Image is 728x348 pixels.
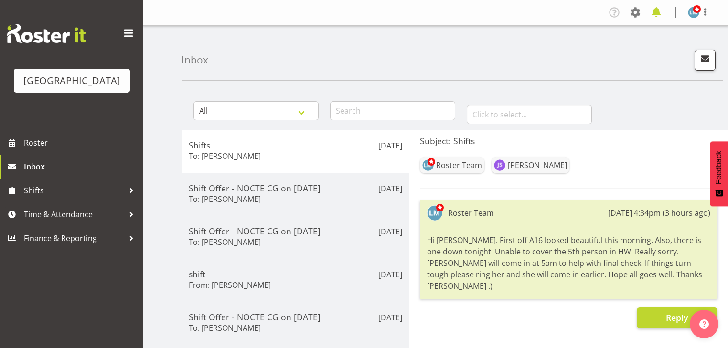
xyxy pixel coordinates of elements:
h5: Subject: Shifts [420,136,717,146]
p: [DATE] [378,312,402,323]
h6: To: [PERSON_NAME] [189,151,261,161]
h6: To: [PERSON_NAME] [189,194,261,204]
div: [PERSON_NAME] [508,159,567,171]
div: Roster Team [436,159,482,171]
span: Time & Attendance [24,207,124,221]
span: Inbox [24,159,139,174]
h6: To: [PERSON_NAME] [189,237,261,247]
span: Feedback [715,151,723,184]
div: Hi [PERSON_NAME]. First off A16 looked beautiful this morning. Also, there is one down tonight. U... [427,232,710,294]
input: Search [330,101,455,120]
span: Reply [666,312,688,323]
span: Shifts [24,183,124,198]
button: Feedback - Show survey [710,141,728,206]
span: Roster [24,136,139,150]
img: jennifer-santos646.jpg [494,159,505,171]
h5: Shift Offer - NOCTE CG on [DATE] [189,312,402,322]
h5: Shift Offer - NOCTE CG on [DATE] [189,183,402,193]
img: help-xxl-2.png [699,319,709,329]
p: [DATE] [378,140,402,151]
img: lesley-mckenzie127.jpg [427,205,442,221]
span: Finance & Reporting [24,231,124,245]
h5: Shift Offer - NOCTE CG on [DATE] [189,226,402,236]
h5: Shifts [189,140,402,150]
img: lesley-mckenzie127.jpg [688,7,699,18]
h6: To: [PERSON_NAME] [189,323,261,333]
p: [DATE] [378,183,402,194]
div: [GEOGRAPHIC_DATA] [23,74,120,88]
h6: From: [PERSON_NAME] [189,280,271,290]
p: [DATE] [378,269,402,280]
div: [DATE] 4:34pm (3 hours ago) [608,207,710,219]
div: Roster Team [448,207,494,219]
input: Click to select... [467,105,592,124]
p: [DATE] [378,226,402,237]
button: Reply [637,307,717,328]
h5: shift [189,269,402,279]
h4: Inbox [182,54,208,65]
img: lesley-mckenzie127.jpg [422,159,434,171]
img: Rosterit website logo [7,24,86,43]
